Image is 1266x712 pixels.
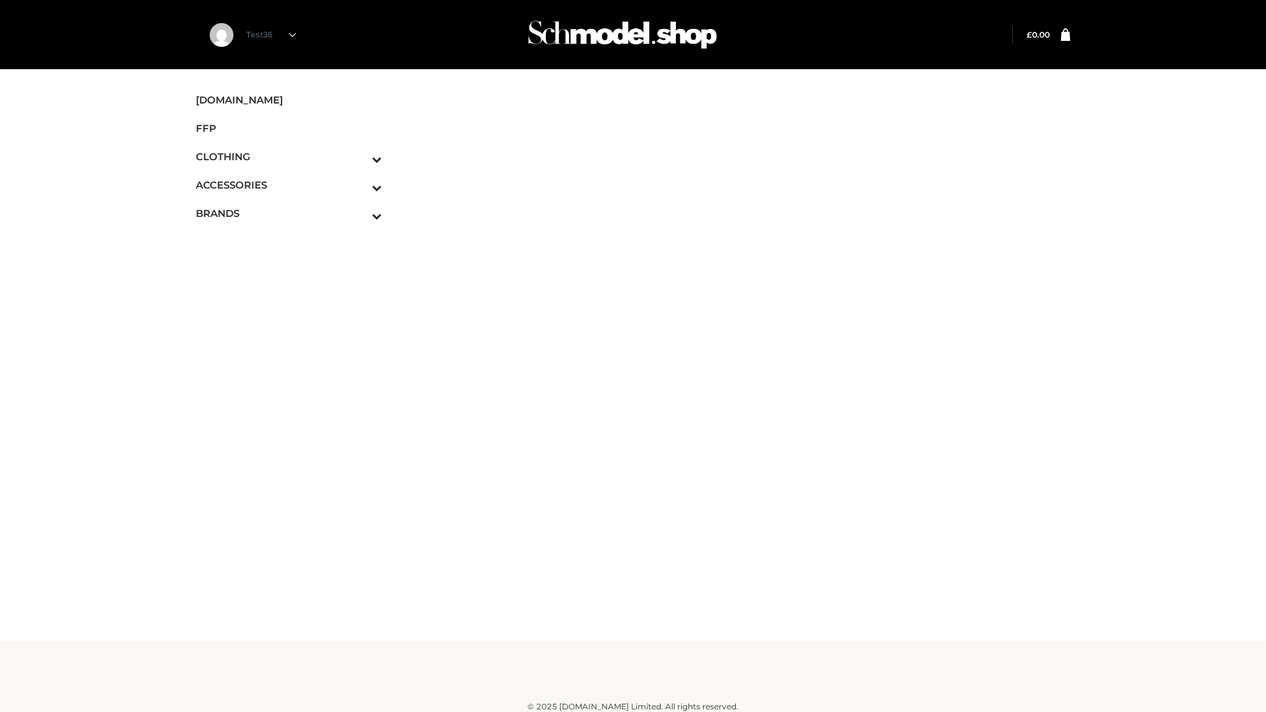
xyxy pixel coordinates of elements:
a: [DOMAIN_NAME] [196,86,382,114]
bdi: 0.00 [1027,30,1050,40]
a: CLOTHINGToggle Submenu [196,142,382,171]
span: FFP [196,121,382,136]
img: Schmodel Admin 964 [524,9,721,61]
button: Toggle Submenu [336,171,382,199]
button: Toggle Submenu [336,142,382,171]
a: £0.00 [1027,30,1050,40]
span: £ [1027,30,1032,40]
a: Test36 [246,30,296,40]
span: CLOTHING [196,149,382,164]
a: BRANDSToggle Submenu [196,199,382,227]
a: FFP [196,114,382,142]
span: [DOMAIN_NAME] [196,92,382,107]
a: ACCESSORIESToggle Submenu [196,171,382,199]
span: BRANDS [196,206,382,221]
button: Toggle Submenu [336,199,382,227]
span: ACCESSORIES [196,177,382,193]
